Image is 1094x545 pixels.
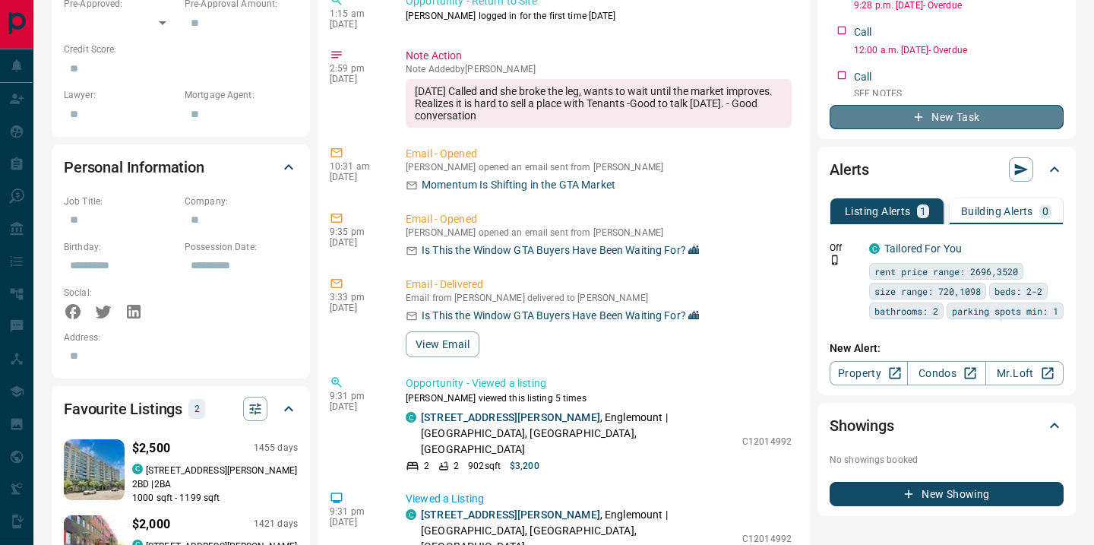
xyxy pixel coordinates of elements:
[64,391,298,427] div: Favourite Listings2
[330,172,383,182] p: [DATE]
[64,331,298,344] p: Address:
[132,477,298,491] p: 2 BD | 2 BA
[994,284,1042,299] span: beds: 2-2
[874,284,981,299] span: size range: 720,1098
[854,69,872,85] p: Call
[406,412,416,423] div: condos.ca
[64,149,298,185] div: Personal Information
[185,195,298,208] p: Company:
[421,410,735,458] p: , Englemount | [GEOGRAPHIC_DATA], [GEOGRAPHIC_DATA], [GEOGRAPHIC_DATA]
[49,439,141,500] img: Favourited listing
[406,331,479,357] button: View Email
[185,240,298,254] p: Possession Date:
[422,308,699,324] p: Is This the Window GTA Buyers Have Been Waiting For? 🏙
[132,439,170,458] p: $2,500
[920,206,926,217] p: 1
[424,459,429,473] p: 2
[845,206,911,217] p: Listing Alerts
[422,242,699,258] p: Is This the Window GTA Buyers Have Been Waiting For? 🏙
[330,19,383,30] p: [DATE]
[830,151,1064,188] div: Alerts
[884,242,962,255] a: Tailored For You
[330,161,383,172] p: 10:31 am
[510,459,539,473] p: $3,200
[985,361,1064,385] a: Mr.Loft
[854,43,1064,57] p: 12:00 a.m. [DATE] - Overdue
[406,79,792,128] div: [DATE] Called and she broke the leg, wants to wait until the market improves. Realizes it is hard...
[330,391,383,401] p: 9:31 pm
[64,43,298,56] p: Credit Score:
[330,237,383,248] p: [DATE]
[64,195,177,208] p: Job Title:
[406,509,416,520] div: condos.ca
[254,518,298,531] p: 1421 days
[421,509,600,521] a: [STREET_ADDRESS][PERSON_NAME]
[830,157,869,182] h2: Alerts
[907,361,985,385] a: Condos
[421,411,600,423] a: [STREET_ADDRESS][PERSON_NAME]
[193,401,201,417] p: 2
[132,515,170,534] p: $2,000
[330,303,383,313] p: [DATE]
[406,146,792,162] p: Email - Opened
[406,211,792,227] p: Email - Opened
[854,87,1064,100] p: SEE NOTES
[952,303,1058,318] span: parking spots min: 1
[330,63,383,74] p: 2:59 pm
[64,286,177,299] p: Social:
[406,162,792,173] p: [PERSON_NAME] opened an email sent from [PERSON_NAME]
[830,414,894,438] h2: Showings
[406,491,792,507] p: Viewed a Listing
[422,177,615,193] p: Momentum Is Shifting in the GTA Market
[64,88,177,102] p: Lawyer:
[330,506,383,517] p: 9:31 pm
[830,241,860,255] p: Off
[254,442,298,455] p: 1455 days
[406,391,792,405] p: [PERSON_NAME] viewed this listing 5 times
[406,293,792,303] p: Email from [PERSON_NAME] delivered to [PERSON_NAME]
[869,243,880,254] div: condos.ca
[406,277,792,293] p: Email - Delivered
[64,240,177,254] p: Birthday:
[830,255,840,265] svg: Push Notification Only
[830,341,1064,356] p: New Alert:
[874,303,938,318] span: bathrooms: 2
[330,227,383,237] p: 9:35 pm
[1042,206,1048,217] p: 0
[330,74,383,84] p: [DATE]
[961,206,1033,217] p: Building Alerts
[830,407,1064,444] div: Showings
[830,453,1064,467] p: No showings booked
[64,436,298,505] a: Favourited listing$2,5001455 dayscondos.ca[STREET_ADDRESS][PERSON_NAME]2BD |2BA1000 sqft - 1199 sqft
[406,48,792,64] p: Note Action
[830,361,908,385] a: Property
[854,24,872,40] p: Call
[330,8,383,19] p: 1:15 am
[742,435,792,448] p: C12014992
[406,227,792,238] p: [PERSON_NAME] opened an email sent from [PERSON_NAME]
[330,517,383,528] p: [DATE]
[454,459,459,473] p: 2
[330,401,383,412] p: [DATE]
[64,397,182,421] h2: Favourite Listings
[406,64,792,74] p: Note Added by [PERSON_NAME]
[64,155,204,179] h2: Personal Information
[185,88,298,102] p: Mortgage Agent:
[330,292,383,303] p: 3:33 pm
[406,9,792,23] p: [PERSON_NAME] logged in for the first time [DATE]
[132,464,143,474] div: condos.ca
[874,264,1018,279] span: rent price range: 2696,3520
[406,375,792,391] p: Opportunity - Viewed a listing
[830,105,1064,129] button: New Task
[132,491,298,505] p: 1000 sqft - 1199 sqft
[468,459,501,473] p: 902 sqft
[830,482,1064,506] button: New Showing
[146,464,297,477] p: [STREET_ADDRESS][PERSON_NAME]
